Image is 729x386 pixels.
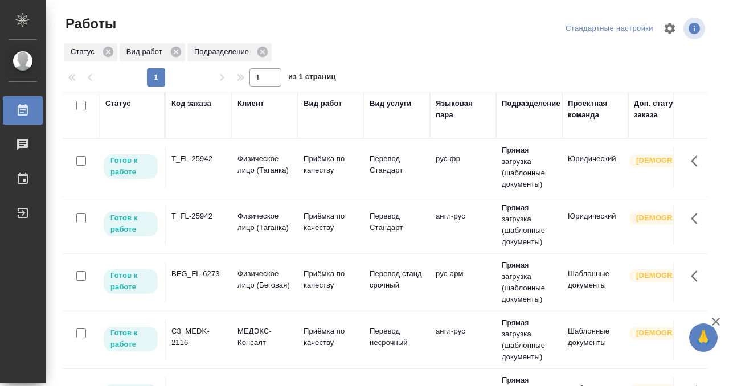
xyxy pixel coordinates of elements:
[496,254,562,311] td: Прямая загрузка (шаблонные документы)
[684,262,711,290] button: Здесь прячутся важные кнопки
[71,46,99,58] p: Статус
[562,262,628,302] td: Шаблонные документы
[304,326,358,348] p: Приёмка по качеству
[684,205,711,232] button: Здесь прячутся важные кнопки
[110,155,151,178] p: Готов к работе
[237,326,292,348] p: МЕДЭКС-Консалт
[171,268,226,280] div: BEG_FL-6273
[370,153,424,176] p: Перевод Стандарт
[436,98,490,121] div: Языковая пара
[187,43,272,61] div: Подразделение
[110,327,151,350] p: Готов к работе
[496,311,562,368] td: Прямая загрузка (шаблонные документы)
[304,153,358,176] p: Приёмка по качеству
[105,98,131,109] div: Статус
[126,46,166,58] p: Вид работ
[304,211,358,233] p: Приёмка по качеству
[563,20,656,38] div: split button
[634,98,694,121] div: Доп. статус заказа
[304,268,358,291] p: Приёмка по качеству
[636,270,693,281] p: [DEMOGRAPHIC_DATA]
[370,98,412,109] div: Вид услуги
[568,98,622,121] div: Проектная команда
[562,147,628,187] td: Юридический
[684,147,711,175] button: Здесь прячутся важные кнопки
[237,98,264,109] div: Клиент
[103,326,159,352] div: Исполнитель может приступить к работе
[171,211,226,222] div: T_FL-25942
[502,98,560,109] div: Подразделение
[430,147,496,187] td: рус-фр
[120,43,185,61] div: Вид работ
[636,155,693,166] p: [DEMOGRAPHIC_DATA]
[430,320,496,360] td: англ-рус
[237,211,292,233] p: Физическое лицо (Таганка)
[496,139,562,196] td: Прямая загрузка (шаблонные документы)
[304,98,342,109] div: Вид работ
[370,268,424,291] p: Перевод станд. срочный
[103,153,159,180] div: Исполнитель может приступить к работе
[237,268,292,291] p: Физическое лицо (Беговая)
[683,18,707,39] span: Посмотреть информацию
[430,205,496,245] td: англ-рус
[171,98,211,109] div: Код заказа
[103,268,159,295] div: Исполнитель может приступить к работе
[694,326,713,350] span: 🙏
[636,327,693,339] p: [DEMOGRAPHIC_DATA]
[689,323,718,352] button: 🙏
[656,15,683,42] span: Настроить таблицу
[194,46,253,58] p: Подразделение
[370,211,424,233] p: Перевод Стандарт
[103,211,159,237] div: Исполнитель может приступить к работе
[430,262,496,302] td: рус-арм
[110,212,151,235] p: Готов к работе
[684,320,711,347] button: Здесь прячутся важные кнопки
[171,326,226,348] div: C3_MEDK-2116
[237,153,292,176] p: Физическое лицо (Таганка)
[64,43,117,61] div: Статус
[110,270,151,293] p: Готов к работе
[562,205,628,245] td: Юридический
[63,15,116,33] span: Работы
[370,326,424,348] p: Перевод несрочный
[562,320,628,360] td: Шаблонные документы
[171,153,226,165] div: T_FL-25942
[288,70,336,87] span: из 1 страниц
[636,212,693,224] p: [DEMOGRAPHIC_DATA]
[496,196,562,253] td: Прямая загрузка (шаблонные документы)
